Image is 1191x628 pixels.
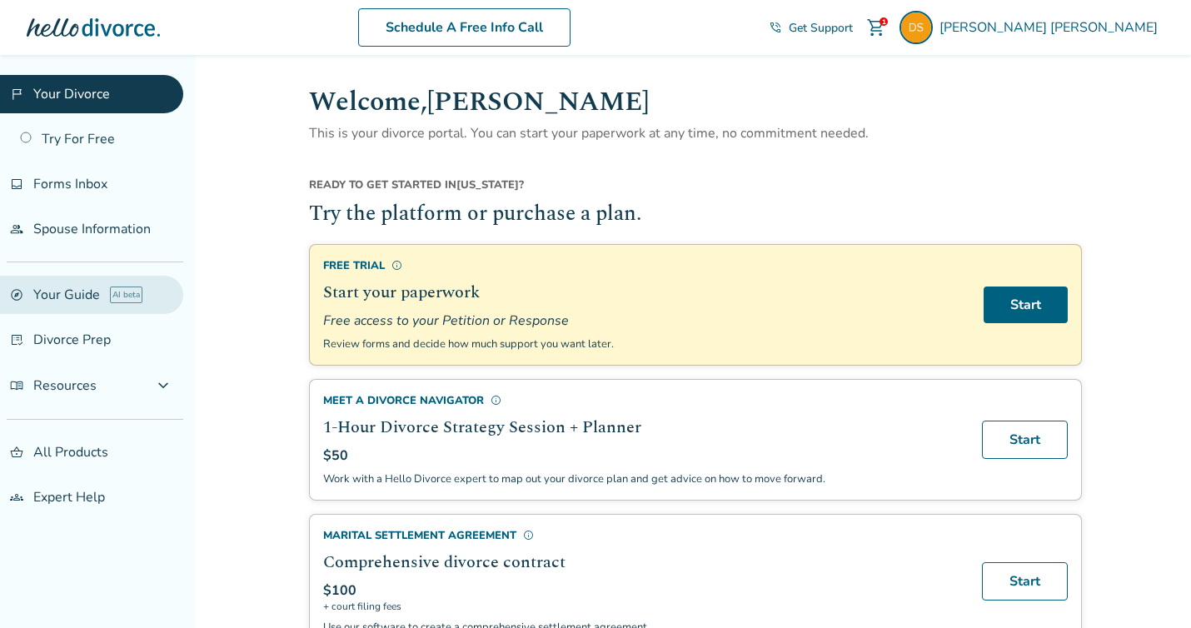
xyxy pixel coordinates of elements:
span: [PERSON_NAME] [PERSON_NAME] [939,18,1164,37]
h2: Comprehensive divorce contract [323,550,962,575]
h2: 1-Hour Divorce Strategy Session + Planner [323,415,962,440]
span: Forms Inbox [33,175,107,193]
p: Review forms and decide how much support you want later. [323,336,964,351]
a: Schedule A Free Info Call [358,8,571,47]
img: dswezey2+portal1@gmail.com [899,11,933,44]
a: Start [982,421,1068,459]
a: Start [984,287,1068,323]
h2: Try the platform or purchase a plan. [309,199,1082,231]
p: Work with a Hello Divorce expert to map out your divorce plan and get advice on how to move forward. [323,471,962,486]
span: AI beta [110,287,142,303]
span: phone_in_talk [769,21,782,34]
span: info [391,260,402,271]
span: $50 [323,446,348,465]
span: Resources [10,376,97,395]
span: + court filing fees [323,600,962,613]
span: expand_more [153,376,173,396]
div: 1 [880,17,888,26]
span: flag_2 [10,87,23,101]
div: Marital Settlement Agreement [323,528,962,543]
span: Free access to your Petition or Response [323,312,964,330]
span: $100 [323,581,356,600]
div: Meet a divorce navigator [323,393,962,408]
span: groups [10,491,23,504]
div: [US_STATE] ? [309,177,1082,199]
a: phone_in_talkGet Support [769,20,853,36]
span: inbox [10,177,23,191]
iframe: Chat Widget [1108,548,1191,628]
a: Start [982,562,1068,601]
h1: Welcome, [PERSON_NAME] [309,82,1082,122]
span: explore [10,288,23,302]
h2: Start your paperwork [323,280,964,305]
span: menu_book [10,379,23,392]
span: shopping_cart [866,17,886,37]
span: shopping_basket [10,446,23,459]
span: Get Support [789,20,853,36]
span: Ready to get started in [309,177,456,192]
div: Free Trial [323,258,964,273]
span: people [10,222,23,236]
span: info [523,530,534,541]
p: This is your divorce portal. You can start your paperwork at any time, no commitment needed. [309,122,1082,144]
span: info [491,395,501,406]
span: list_alt_check [10,333,23,346]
